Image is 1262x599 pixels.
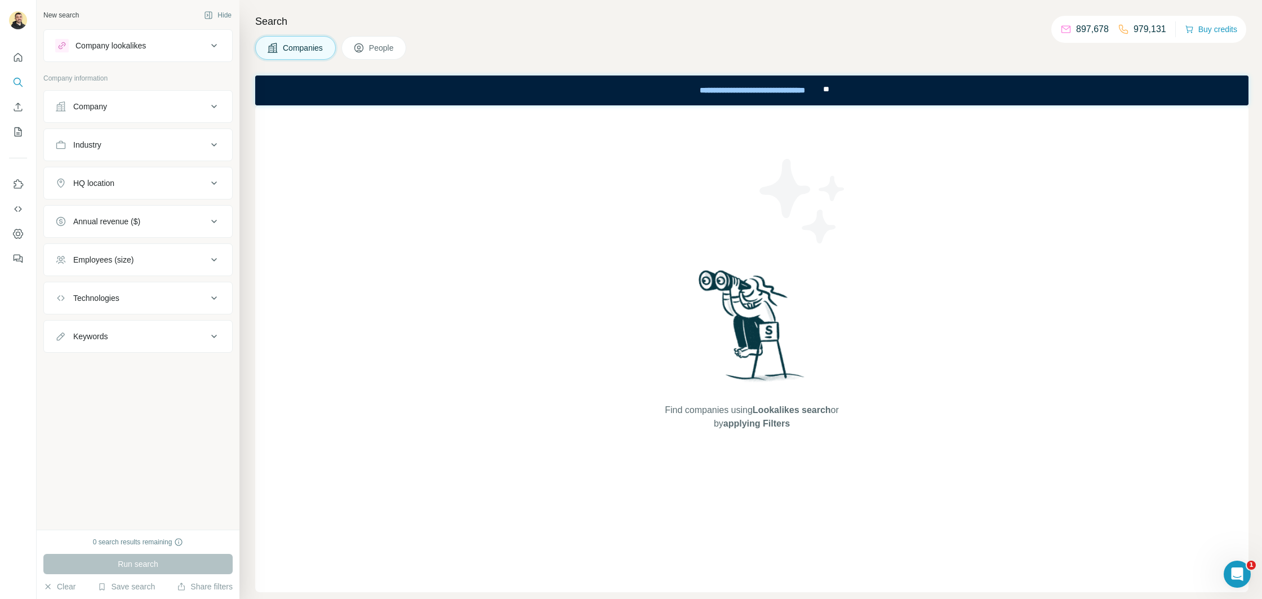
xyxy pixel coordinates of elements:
[9,11,27,29] img: Avatar
[73,216,140,227] div: Annual revenue ($)
[43,10,79,20] div: New search
[44,32,232,59] button: Company lookalikes
[9,97,27,117] button: Enrich CSV
[44,285,232,312] button: Technologies
[752,150,854,252] img: Surfe Illustration - Stars
[255,14,1248,29] h4: Search
[44,323,232,350] button: Keywords
[255,76,1248,105] iframe: Banner
[9,122,27,142] button: My lists
[1247,561,1256,570] span: 1
[44,170,232,197] button: HQ location
[43,73,233,83] p: Company information
[1076,23,1109,36] p: 897,678
[73,139,101,150] div: Industry
[73,292,119,304] div: Technologies
[73,254,134,265] div: Employees (size)
[753,405,831,415] span: Lookalikes search
[196,7,239,24] button: Hide
[9,199,27,219] button: Use Surfe API
[9,47,27,68] button: Quick start
[9,224,27,244] button: Dashboard
[694,267,811,393] img: Surfe Illustration - Woman searching with binoculars
[44,93,232,120] button: Company
[93,537,184,547] div: 0 search results remaining
[75,40,146,51] div: Company lookalikes
[9,249,27,269] button: Feedback
[177,581,233,592] button: Share filters
[1224,561,1251,588] iframe: Intercom live chat
[369,42,395,54] span: People
[283,42,324,54] span: Companies
[9,72,27,92] button: Search
[97,581,155,592] button: Save search
[723,419,790,428] span: applying Filters
[43,581,75,592] button: Clear
[73,178,114,189] div: HQ location
[661,403,842,431] span: Find companies using or by
[44,131,232,158] button: Industry
[1185,21,1237,37] button: Buy credits
[1134,23,1166,36] p: 979,131
[9,174,27,194] button: Use Surfe on LinkedIn
[73,331,108,342] div: Keywords
[44,246,232,273] button: Employees (size)
[44,208,232,235] button: Annual revenue ($)
[73,101,107,112] div: Company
